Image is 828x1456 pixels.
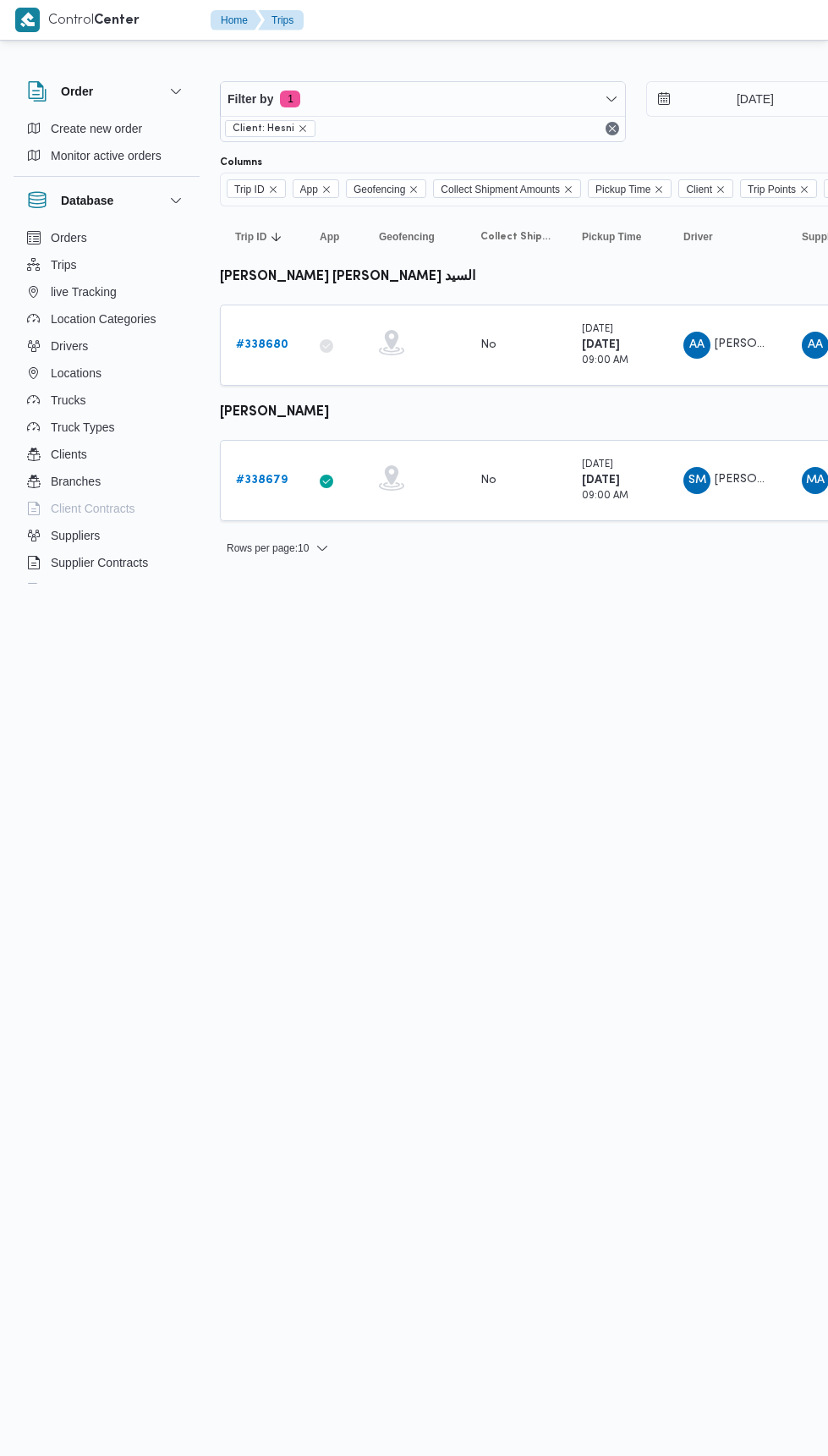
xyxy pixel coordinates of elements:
[20,332,193,360] button: Drivers
[480,473,496,488] div: No
[15,8,40,32] img: X8yXhbKr1z7QwAAAABJRU5ErkJggg==
[683,467,710,494] div: Salam Muhammad Abadalltaif Salam
[354,180,405,199] span: Geofencing
[51,580,93,600] span: Devices
[683,230,713,244] span: Driver
[51,471,101,492] span: Branches
[221,82,625,116] button: Filter by1 active filters
[686,180,712,199] span: Client
[220,156,262,169] label: Columns
[51,282,117,302] span: live Tracking
[582,356,628,365] small: 09:00 AM
[227,538,309,558] span: Rows per page : 10
[683,332,710,359] div: Abad Alihafz Alsaid Abadalihafz Alsaid
[20,224,193,251] button: Orders
[20,115,193,142] button: Create new order
[227,179,286,198] span: Trip ID
[20,522,193,549] button: Suppliers
[20,278,193,305] button: live Tracking
[20,576,193,603] button: Devices
[582,339,620,350] b: [DATE]
[51,118,142,139] span: Create new order
[300,180,318,199] span: App
[808,332,823,359] span: AA
[677,223,778,250] button: Driver
[582,325,613,334] small: [DATE]
[258,10,304,30] button: Trips
[320,230,339,244] span: App
[234,180,265,199] span: Trip ID
[51,552,148,573] span: Supplier Contracts
[346,179,426,198] span: Geofencing
[14,115,200,176] div: Order
[433,179,581,198] span: Collect Shipment Amounts
[94,14,140,27] b: Center
[688,467,706,494] span: SM
[321,184,332,195] button: Remove App from selection in this group
[748,180,796,199] span: Trip Points
[806,467,825,494] span: MA
[480,338,496,353] div: No
[20,549,193,576] button: Supplier Contracts
[236,339,288,350] b: # 338680
[225,120,315,137] span: Client: Hesni
[740,179,817,198] span: Trip Points
[236,335,288,355] a: #338680
[220,406,329,419] b: [PERSON_NAME]
[20,414,193,441] button: Truck Types
[236,470,288,491] a: #338679
[678,179,733,198] span: Client
[716,184,726,195] button: Remove Client from selection in this group
[20,387,193,414] button: Trucks
[20,360,193,387] button: Locations
[51,390,85,410] span: Trucks
[298,124,308,134] button: remove selected entity
[51,255,77,275] span: Trips
[228,223,296,250] button: Trip IDSorted in descending order
[372,223,457,250] button: Geofencing
[379,230,435,244] span: Geofencing
[409,184,419,195] button: Remove Geofencing from selection in this group
[563,184,573,195] button: Remove Collect Shipment Amounts from selection in this group
[27,81,186,102] button: Order
[51,498,135,519] span: Client Contracts
[20,142,193,169] button: Monitor active orders
[20,251,193,278] button: Trips
[602,118,622,139] button: Remove
[654,184,664,195] button: Remove Pickup Time from selection in this group
[61,190,113,211] h3: Database
[588,179,672,198] span: Pickup Time
[582,492,628,501] small: 09:00 AM
[220,271,475,283] b: [PERSON_NAME] [PERSON_NAME] السيد
[293,179,339,198] span: App
[51,146,162,166] span: Monitor active orders
[51,309,156,329] span: Location Categories
[51,228,87,248] span: Orders
[20,441,193,468] button: Clients
[20,468,193,495] button: Branches
[689,332,705,359] span: AA
[582,460,613,470] small: [DATE]
[220,538,336,558] button: Rows per page:10
[236,475,288,486] b: # 338679
[51,525,100,546] span: Suppliers
[51,417,114,437] span: Truck Types
[20,495,193,522] button: Client Contracts
[61,81,93,102] h3: Order
[582,230,641,244] span: Pickup Time
[27,190,186,211] button: Database
[582,475,620,486] b: [DATE]
[480,230,551,244] span: Collect Shipment Amounts
[799,184,809,195] button: Remove Trip Points from selection in this group
[313,223,355,250] button: App
[211,10,261,30] button: Home
[595,180,650,199] span: Pickup Time
[268,184,278,195] button: Remove Trip ID from selection in this group
[20,305,193,332] button: Location Categories
[228,89,273,109] span: Filter by
[575,223,660,250] button: Pickup Time
[235,230,266,244] span: Trip ID; Sorted in descending order
[715,474,811,485] span: [PERSON_NAME]
[51,336,88,356] span: Drivers
[270,230,283,244] svg: Sorted in descending order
